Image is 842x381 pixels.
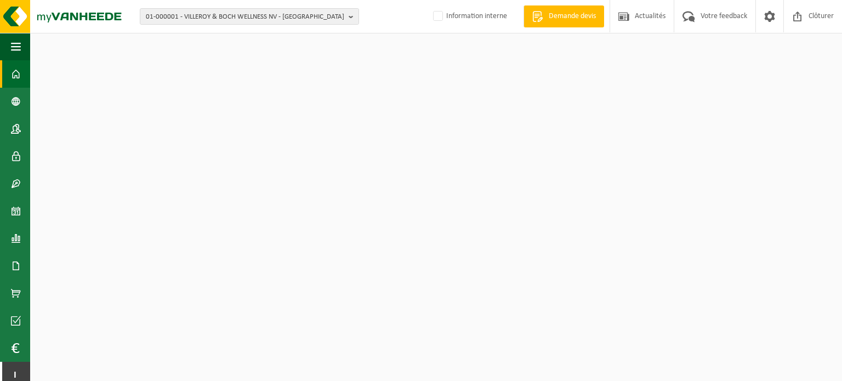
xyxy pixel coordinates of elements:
[546,11,599,22] span: Demande devis
[431,8,507,25] label: Information interne
[140,8,359,25] button: 01-000001 - VILLEROY & BOCH WELLNESS NV - [GEOGRAPHIC_DATA]
[524,5,604,27] a: Demande devis
[146,9,344,25] span: 01-000001 - VILLEROY & BOCH WELLNESS NV - [GEOGRAPHIC_DATA]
